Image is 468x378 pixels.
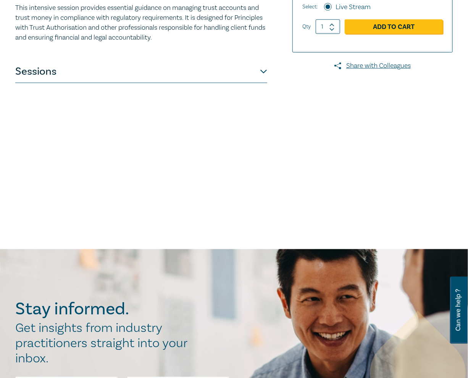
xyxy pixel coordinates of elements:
input: 1 [316,19,340,34]
p: This intensive session provides essential guidance on managing trust accounts and trust money in ... [15,3,267,43]
span: Can we help ? [455,281,462,339]
label: Qty [302,22,311,31]
h2: Get insights from industry practitioners straight into your inbox. [15,321,195,367]
button: Sessions [15,60,267,83]
h2: Stay informed. [15,299,195,319]
label: Live Stream [336,2,371,12]
a: Add to Cart [345,19,443,34]
span: Select: [302,3,318,11]
a: Share with Colleagues [292,61,453,71]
